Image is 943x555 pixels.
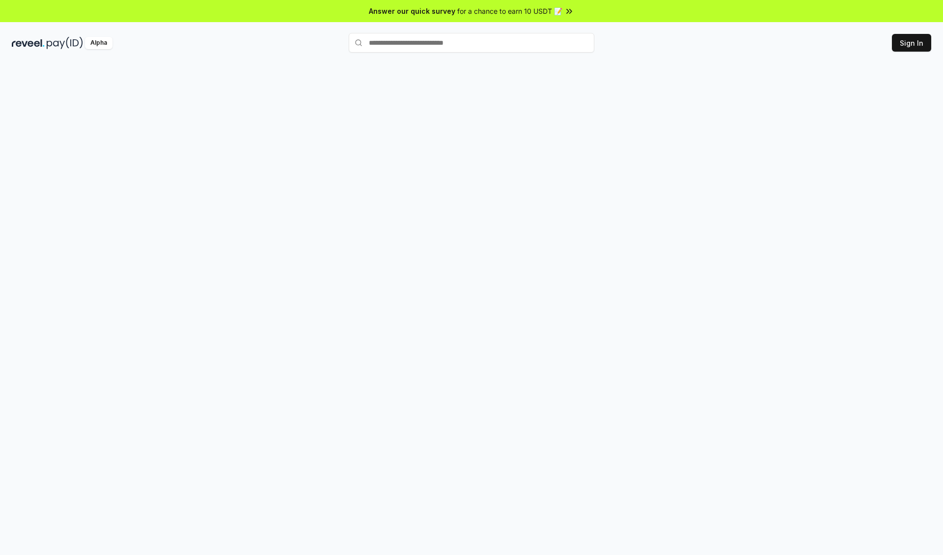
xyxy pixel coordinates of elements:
span: Answer our quick survey [369,6,455,16]
button: Sign In [892,34,931,52]
div: Alpha [85,37,112,49]
img: pay_id [47,37,83,49]
span: for a chance to earn 10 USDT 📝 [457,6,562,16]
img: reveel_dark [12,37,45,49]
